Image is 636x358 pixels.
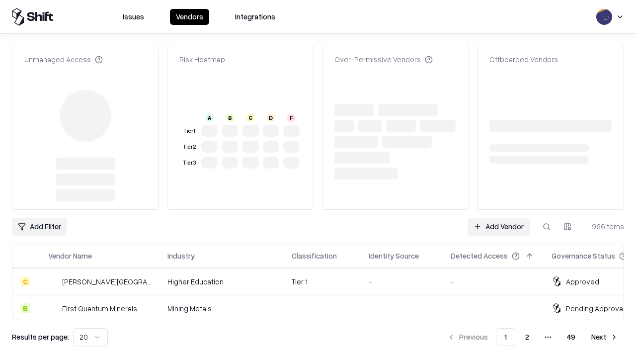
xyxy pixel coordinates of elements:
[552,251,615,261] div: Governance Status
[496,328,515,346] button: 1
[369,251,419,261] div: Identity Source
[20,303,30,313] div: B
[441,328,624,346] nav: pagination
[292,276,353,287] div: Tier 1
[267,114,275,122] div: D
[48,251,92,261] div: Vendor Name
[566,276,599,287] div: Approved
[167,303,276,314] div: Mining Metals
[62,303,137,314] div: First Quantum Minerals
[179,54,225,65] div: Risk Heatmap
[517,328,537,346] button: 2
[167,251,195,261] div: Industry
[48,276,58,286] img: Reichman University
[468,218,530,236] a: Add Vendor
[24,54,103,65] div: Unmanaged Access
[181,143,197,151] div: Tier 2
[451,303,536,314] div: -
[117,9,150,25] button: Issues
[292,251,337,261] div: Classification
[12,332,69,342] p: Results per page:
[584,221,624,232] div: 966 items
[48,303,58,313] img: First Quantum Minerals
[20,276,30,286] div: C
[369,303,435,314] div: -
[12,218,67,236] button: Add Filter
[167,276,276,287] div: Higher Education
[451,251,508,261] div: Detected Access
[334,54,433,65] div: Over-Permissive Vendors
[585,328,624,346] button: Next
[62,276,152,287] div: [PERSON_NAME][GEOGRAPHIC_DATA]
[226,114,234,122] div: B
[451,276,536,287] div: -
[292,303,353,314] div: -
[489,54,558,65] div: Offboarded Vendors
[170,9,209,25] button: Vendors
[181,127,197,135] div: Tier 1
[369,276,435,287] div: -
[559,328,583,346] button: 49
[287,114,295,122] div: F
[181,159,197,167] div: Tier 3
[246,114,254,122] div: C
[566,303,625,314] div: Pending Approval
[206,114,214,122] div: A
[229,9,281,25] button: Integrations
